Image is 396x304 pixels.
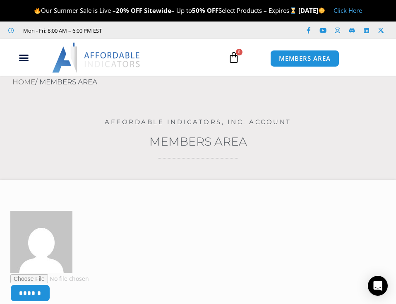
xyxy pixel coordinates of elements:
[12,76,396,89] nav: Breadcrumb
[279,55,331,62] span: MEMBERS AREA
[21,26,102,36] span: Mon - Fri: 8:00 AM – 6:00 PM EST
[105,118,291,126] a: Affordable Indicators, Inc. Account
[10,211,72,273] img: 306a39d853fe7ca0a83b64c3a9ab38c2617219f6aea081d20322e8e32295346b
[5,50,44,66] div: Menu Toggle
[116,6,142,14] strong: 20% OFF
[144,6,171,14] strong: Sitewide
[334,6,362,14] a: Click Here
[34,6,298,14] span: Our Summer Sale is Live – – Up to Select Products – Expires
[192,6,218,14] strong: 50% OFF
[216,45,252,69] a: 0
[52,43,141,72] img: LogoAI | Affordable Indicators – NinjaTrader
[368,276,388,296] div: Open Intercom Messenger
[108,26,232,35] iframe: Customer reviews powered by Trustpilot
[270,50,339,67] a: MEMBERS AREA
[290,7,296,14] img: ⌛
[298,6,325,14] strong: [DATE]
[319,7,325,14] img: 🌞
[34,7,41,14] img: 🔥
[149,134,247,148] a: Members Area
[236,49,242,55] span: 0
[12,78,35,86] a: Home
